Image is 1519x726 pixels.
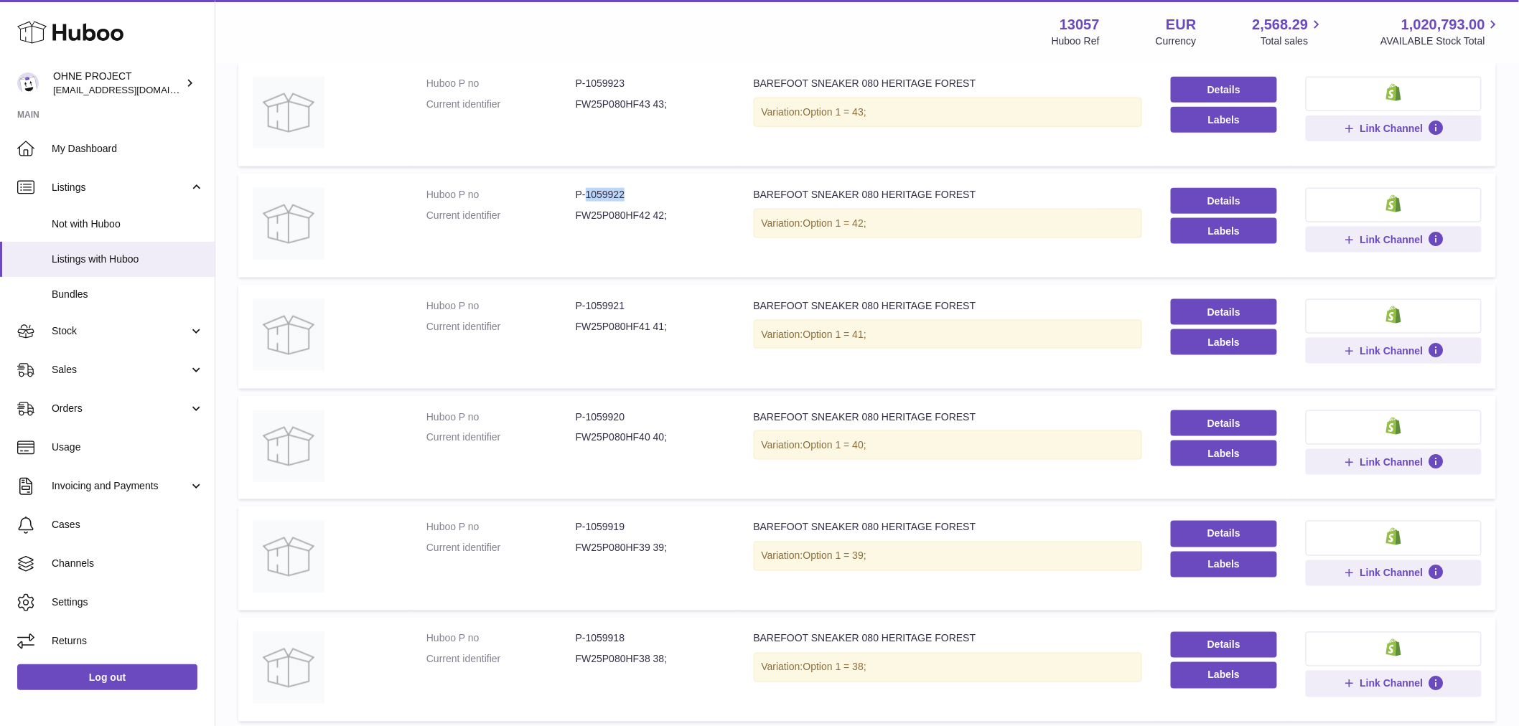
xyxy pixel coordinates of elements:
[426,77,576,90] dt: Huboo P no
[576,209,725,222] dd: FW25P080HF42 42;
[1060,15,1100,34] strong: 13057
[1360,344,1424,357] span: Link Channel
[1386,418,1401,435] img: shopify-small.png
[17,664,197,690] a: Log out
[1171,329,1278,355] button: Labels
[576,542,725,555] dd: FW25P080HF39 39;
[754,430,1142,460] div: Variation:
[53,70,182,97] div: OHNE PROJECT
[426,521,576,534] dt: Huboo P no
[1306,671,1482,697] button: Link Channel
[576,430,725,444] dd: FW25P080HF40 40;
[1306,227,1482,253] button: Link Channel
[803,329,866,340] span: Option 1 = 41;
[1386,639,1401,656] img: shopify-small.png
[1380,34,1502,48] span: AVAILABLE Stock Total
[754,77,1142,90] div: BAREFOOT SNEAKER 080 HERITAGE FOREST
[52,288,204,301] span: Bundles
[426,632,576,646] dt: Huboo P no
[52,595,204,609] span: Settings
[754,632,1142,646] div: BAREFOOT SNEAKER 080 HERITAGE FOREST
[1360,677,1424,690] span: Link Channel
[1360,122,1424,135] span: Link Channel
[576,521,725,534] dd: P-1059919
[1253,15,1325,48] a: 2,568.29 Total sales
[1306,115,1482,141] button: Link Channel
[576,320,725,334] dd: FW25P080HF41 41;
[426,98,576,111] dt: Current identifier
[426,320,576,334] dt: Current identifier
[253,77,324,148] img: BAREFOOT SNEAKER 080 HERITAGE FOREST
[52,402,189,415] span: Orders
[253,299,324,371] img: BAREFOOT SNEAKER 080 HERITAGE FOREST
[576,299,725,313] dd: P-1059921
[1386,306,1401,324] img: shopify-small.png
[803,217,866,229] span: Option 1 = 42;
[1171,632,1278,658] a: Details
[576,653,725,666] dd: FW25P080HF38 38;
[253,632,324,704] img: BAREFOOT SNEAKER 080 HERITAGE FOREST
[426,542,576,555] dt: Current identifier
[1386,528,1401,545] img: shopify-small.png
[1306,560,1482,586] button: Link Channel
[754,320,1142,349] div: Variation:
[1386,84,1401,101] img: shopify-small.png
[426,653,576,666] dt: Current identifier
[1360,567,1424,580] span: Link Channel
[1171,440,1278,466] button: Labels
[52,518,204,532] span: Cases
[17,72,39,94] img: internalAdmin-13057@internal.huboo.com
[754,521,1142,534] div: BAREFOOT SNEAKER 080 HERITAGE FOREST
[52,479,189,493] span: Invoicing and Payments
[1360,456,1424,468] span: Link Channel
[426,410,576,424] dt: Huboo P no
[53,84,211,95] span: [EMAIL_ADDRESS][DOMAIN_NAME]
[1171,107,1278,133] button: Labels
[576,410,725,424] dd: P-1059920
[1166,15,1196,34] strong: EUR
[52,217,204,231] span: Not with Huboo
[576,188,725,202] dd: P-1059922
[754,188,1142,202] div: BAREFOOT SNEAKER 080 HERITAGE FOREST
[1306,449,1482,475] button: Link Channel
[1171,410,1278,436] a: Details
[1360,233,1424,246] span: Link Channel
[1171,299,1278,325] a: Details
[253,410,324,482] img: BAREFOOT SNEAKER 080 HERITAGE FOREST
[1171,188,1278,214] a: Details
[52,363,189,377] span: Sales
[1171,218,1278,244] button: Labels
[426,430,576,444] dt: Current identifier
[426,209,576,222] dt: Current identifier
[426,299,576,313] dt: Huboo P no
[754,653,1142,682] div: Variation:
[754,209,1142,238] div: Variation:
[1171,77,1278,103] a: Details
[1386,195,1401,212] img: shopify-small.png
[803,661,866,673] span: Option 1 = 38;
[1171,662,1278,688] button: Labels
[1401,15,1485,34] span: 1,020,793.00
[52,440,204,454] span: Usage
[52,142,204,156] span: My Dashboard
[754,410,1142,424] div: BAREFOOT SNEAKER 080 HERITAGE FOREST
[253,521,324,593] img: BAREFOOT SNEAKER 080 HERITAGE FOREST
[754,542,1142,571] div: Variation:
[754,299,1142,313] div: BAREFOOT SNEAKER 080 HERITAGE FOREST
[1171,521,1278,547] a: Details
[52,324,189,338] span: Stock
[803,550,866,562] span: Option 1 = 39;
[754,98,1142,127] div: Variation:
[52,557,204,570] span: Channels
[576,632,725,646] dd: P-1059918
[1171,552,1278,577] button: Labels
[1261,34,1324,48] span: Total sales
[576,98,725,111] dd: FW25P080HF43 43;
[52,634,204,648] span: Returns
[1253,15,1309,34] span: 2,568.29
[1052,34,1100,48] div: Huboo Ref
[426,188,576,202] dt: Huboo P no
[803,439,866,451] span: Option 1 = 40;
[52,181,189,194] span: Listings
[576,77,725,90] dd: P-1059923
